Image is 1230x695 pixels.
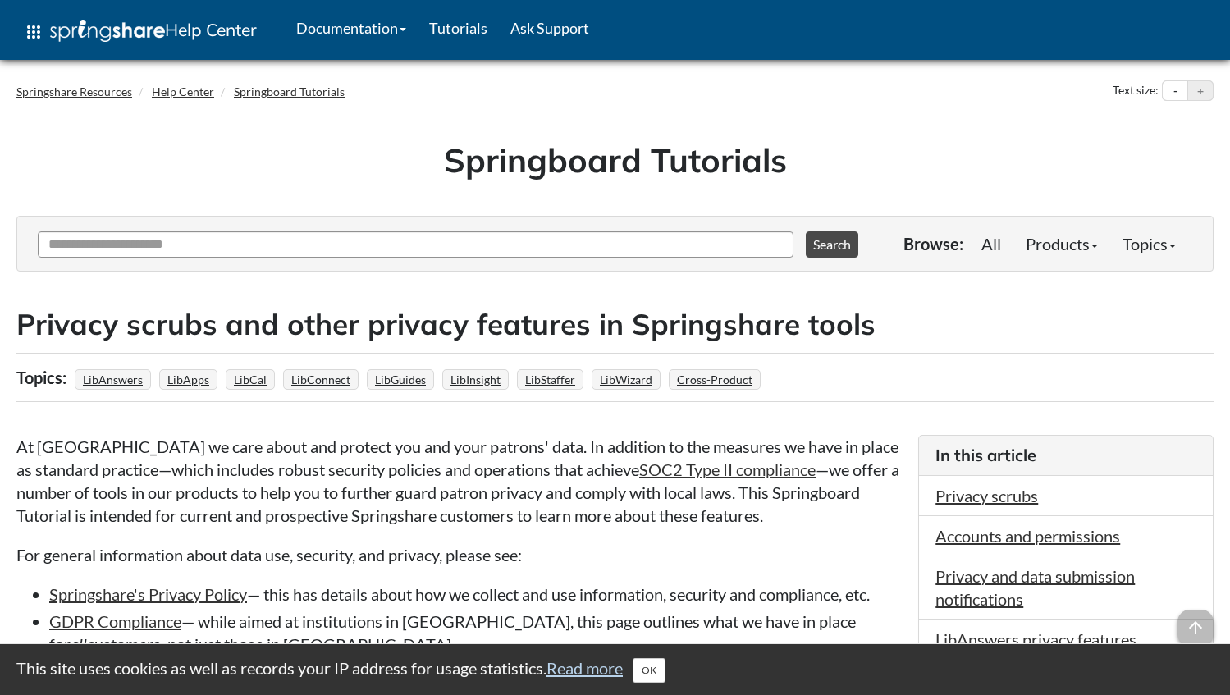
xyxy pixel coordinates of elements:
[29,137,1201,183] h1: Springboard Tutorials
[49,583,902,606] li: — this has details about how we collect and use information, security and compliance, etc.
[289,368,353,391] a: LibConnect
[935,526,1120,546] a: Accounts and permissions
[16,543,902,566] p: For general information about data use, security, and privacy, please see:
[1013,227,1110,260] a: Products
[523,368,578,391] a: LibStaffer
[969,227,1013,260] a: All
[499,7,601,48] a: Ask Support
[16,304,1214,345] h2: Privacy scrubs and other privacy features in Springshare tools
[165,19,257,40] span: Help Center
[234,85,345,98] a: Springboard Tutorials
[16,362,71,393] div: Topics:
[12,7,268,57] a: apps Help Center
[1177,610,1214,646] span: arrow_upward
[1110,227,1188,260] a: Topics
[16,435,902,527] p: At [GEOGRAPHIC_DATA] we care about and protect you and your patrons' data. In addition to the mea...
[448,368,503,391] a: LibInsight
[418,7,499,48] a: Tutorials
[674,368,755,391] a: Cross-Product
[49,610,902,656] li: — while aimed at institutions in [GEOGRAPHIC_DATA], this page outlines what we have in place for ...
[546,658,623,678] a: Read more
[935,566,1135,609] a: Privacy and data submission notifications
[285,7,418,48] a: Documentation
[935,444,1196,467] h3: In this article
[935,629,1136,649] a: LibAnswers privacy features
[633,658,665,683] button: Close
[165,368,212,391] a: LibApps
[639,460,816,479] a: SOC2 Type II compliance
[80,368,145,391] a: LibAnswers
[49,611,181,631] a: GDPR Compliance
[1177,611,1214,631] a: arrow_upward
[152,85,214,98] a: Help Center
[597,368,655,391] a: LibWizard
[806,231,858,258] button: Search
[1109,80,1162,102] div: Text size:
[935,486,1038,505] a: Privacy scrubs
[49,584,247,604] a: Springshare's Privacy Policy
[24,22,43,42] span: apps
[903,232,963,255] p: Browse:
[16,85,132,98] a: Springshare Resources
[1163,81,1187,101] button: Decrease text size
[71,634,87,654] em: all
[1188,81,1213,101] button: Increase text size
[373,368,428,391] a: LibGuides
[50,20,165,42] img: Springshare
[231,368,269,391] a: LibCal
